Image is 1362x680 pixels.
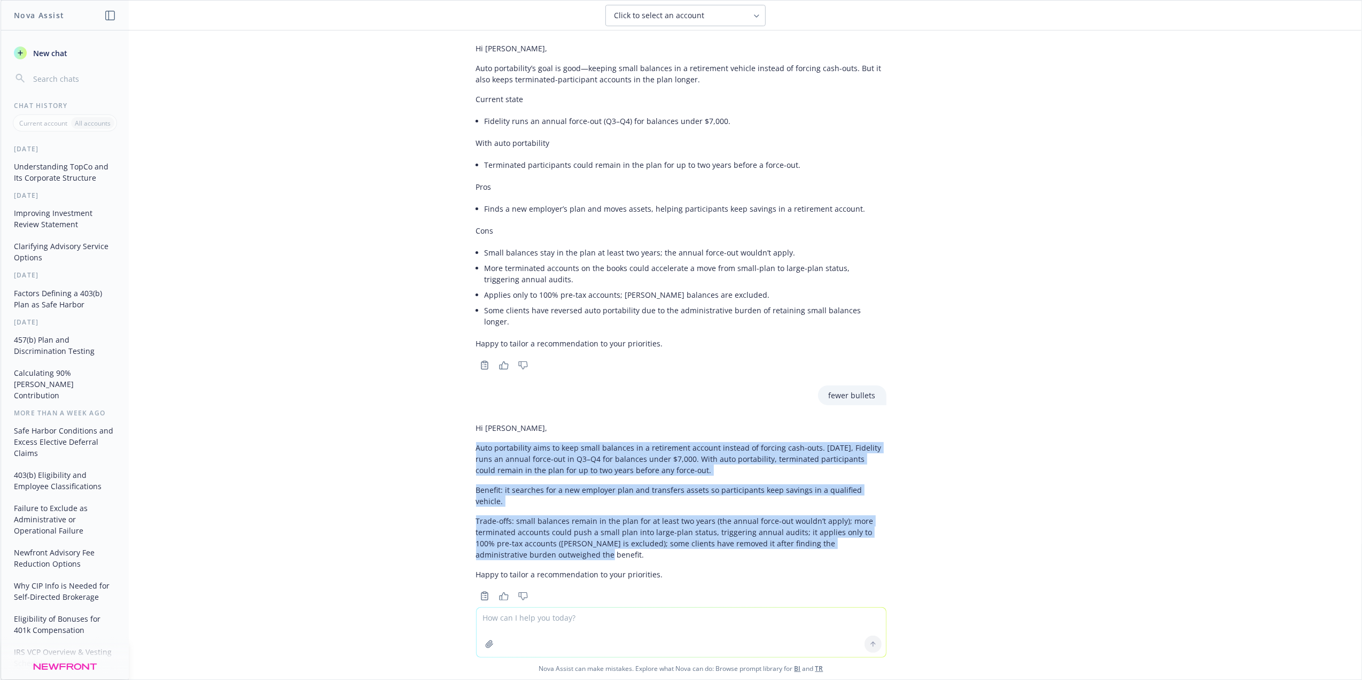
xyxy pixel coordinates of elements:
a: BI [795,664,801,673]
p: Pros [476,181,886,192]
p: Current account [19,119,67,128]
svg: Copy to clipboard [480,360,489,370]
p: Happy to tailor a recommendation to your priorities. [476,569,886,580]
svg: Copy to clipboard [480,591,489,601]
li: Terminated participants could remain in the plan for up to two years before a force-out. [485,157,886,173]
button: IRS VCP Overview & Vesting Schedule Question [10,643,120,672]
button: 403(b) Eligibility and Employee Classifications [10,466,120,495]
button: Thumbs down [515,358,532,373]
button: 457(b) Plan and Discrimination Testing [10,331,120,360]
button: New chat [10,43,120,63]
p: Benefit: it searches for a new employer plan and transfers assets so participants keep savings in... [476,484,886,507]
a: TR [815,664,823,673]
li: Small balances stay in the plan at least two years; the annual force-out wouldn’t apply. [485,245,886,260]
div: [DATE] [1,271,129,280]
button: Factors Defining a 403(b) Plan as Safe Harbor [10,284,120,313]
p: Happy to tailor a recommendation to your priorities. [476,338,886,349]
button: Click to select an account [605,5,766,26]
p: Auto portability aims to keep small balances in a retirement account instead of forcing cash-outs... [476,442,886,476]
button: Clarifying Advisory Service Options [10,237,120,266]
p: Auto portability’s goal is good—keeping small balances in a retirement vehicle instead of forcing... [476,63,886,85]
div: Chat History [1,101,129,110]
li: Some clients have reversed auto portability due to the administrative burden of retaining small b... [485,303,886,329]
span: Click to select an account [614,10,705,21]
button: Why CIP Info is Needed for Self-Directed Brokerage [10,577,120,606]
button: Calculating 90% [PERSON_NAME] Contribution [10,364,120,404]
p: All accounts [75,119,111,128]
button: Improving Investment Review Statement [10,204,120,233]
li: Finds a new employer’s plan and moves assets, helping participants keep savings in a retirement a... [485,201,886,217]
div: [DATE] [1,144,129,153]
p: Trade-offs: small balances remain in the plan for at least two years (the annual force-out wouldn... [476,515,886,560]
button: Eligibility of Bonuses for 401k Compensation [10,610,120,639]
div: [DATE] [1,191,129,200]
h1: Nova Assist [14,10,64,21]
li: More terminated accounts on the books could accelerate a move from small-plan to large-plan statu... [485,260,886,287]
p: With auto portability [476,137,886,149]
button: Failure to Exclude as Administrative or Operational Failure [10,499,120,539]
p: fewer bullets [829,390,876,401]
button: Understanding TopCo and Its Corporate Structure [10,158,120,187]
button: Thumbs down [515,589,532,604]
p: Hi [PERSON_NAME], [476,422,886,434]
input: Search chats [31,71,116,86]
li: Applies only to 100% pre-tax accounts; [PERSON_NAME] balances are excluded. [485,287,886,303]
button: Newfront Advisory Fee Reduction Options [10,544,120,573]
p: Hi [PERSON_NAME], [476,43,886,54]
button: Safe Harbor Conditions and Excess Elective Deferral Claims [10,422,120,462]
span: Nova Assist can make mistakes. Explore what Nova can do: Browse prompt library for and [5,658,1357,679]
div: [DATE] [1,318,129,327]
p: Cons [476,225,886,236]
p: Current state [476,94,886,105]
div: More than a week ago [1,408,129,418]
li: Fidelity runs an annual force-out (Q3–Q4) for balances under $7,000. [485,113,886,129]
span: New chat [31,48,67,59]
